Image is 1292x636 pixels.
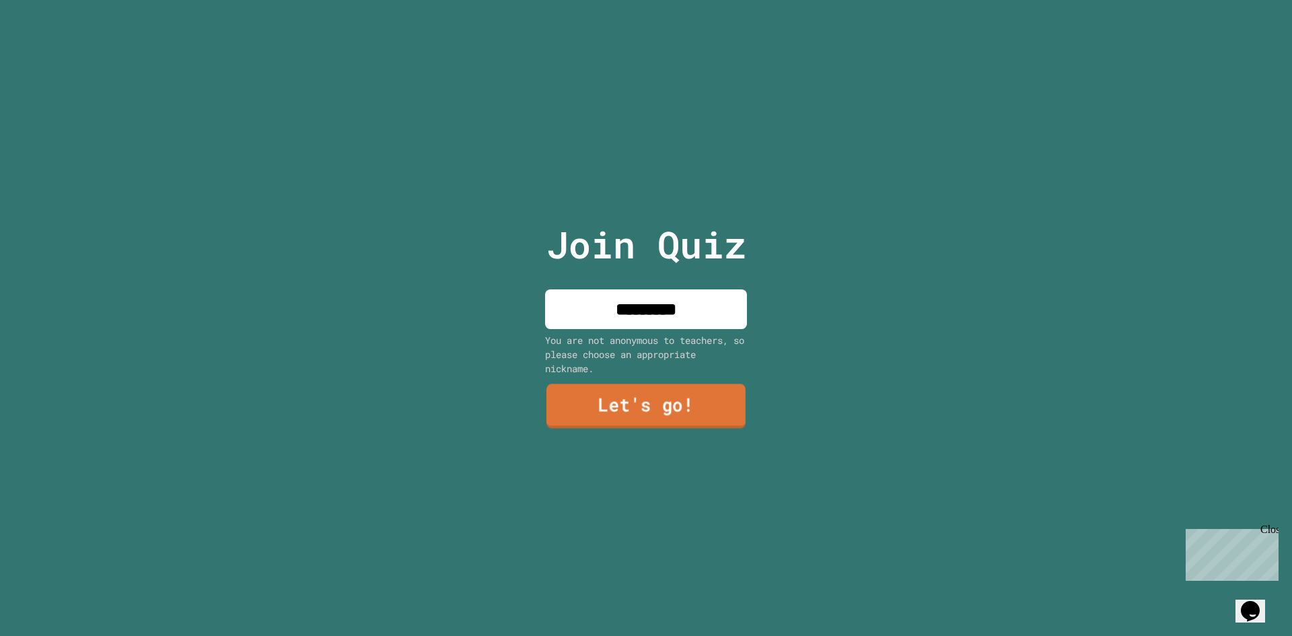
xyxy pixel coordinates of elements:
p: Join Quiz [546,217,746,273]
iframe: chat widget [1235,582,1279,623]
a: Let's go! [546,384,746,429]
div: Chat with us now!Close [5,5,93,85]
iframe: chat widget [1180,524,1279,581]
div: You are not anonymous to teachers, so please choose an appropriate nickname. [545,333,747,376]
